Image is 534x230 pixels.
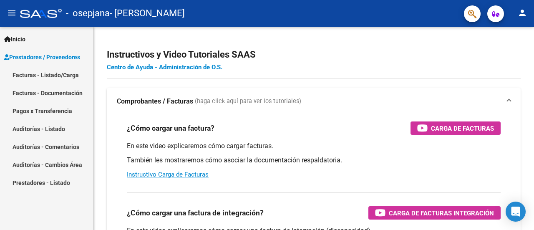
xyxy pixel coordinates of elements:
[7,8,17,18] mat-icon: menu
[4,35,25,44] span: Inicio
[107,63,222,71] a: Centro de Ayuda - Administración de O.S.
[107,47,521,63] h2: Instructivos y Video Tutoriales SAAS
[4,53,80,62] span: Prestadores / Proveedores
[127,171,209,178] a: Instructivo Carga de Facturas
[195,97,301,106] span: (haga click aquí para ver los tutoriales)
[368,206,501,220] button: Carga de Facturas Integración
[127,207,264,219] h3: ¿Cómo cargar una factura de integración?
[107,88,521,115] mat-expansion-panel-header: Comprobantes / Facturas (haga click aquí para ver los tutoriales)
[411,121,501,135] button: Carga de Facturas
[389,208,494,218] span: Carga de Facturas Integración
[127,142,501,151] p: En este video explicaremos cómo cargar facturas.
[110,4,185,23] span: - [PERSON_NAME]
[117,97,193,106] strong: Comprobantes / Facturas
[517,8,527,18] mat-icon: person
[66,4,110,23] span: - osepjana
[431,123,494,134] span: Carga de Facturas
[127,156,501,165] p: También les mostraremos cómo asociar la documentación respaldatoria.
[127,122,214,134] h3: ¿Cómo cargar una factura?
[506,202,526,222] div: Open Intercom Messenger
